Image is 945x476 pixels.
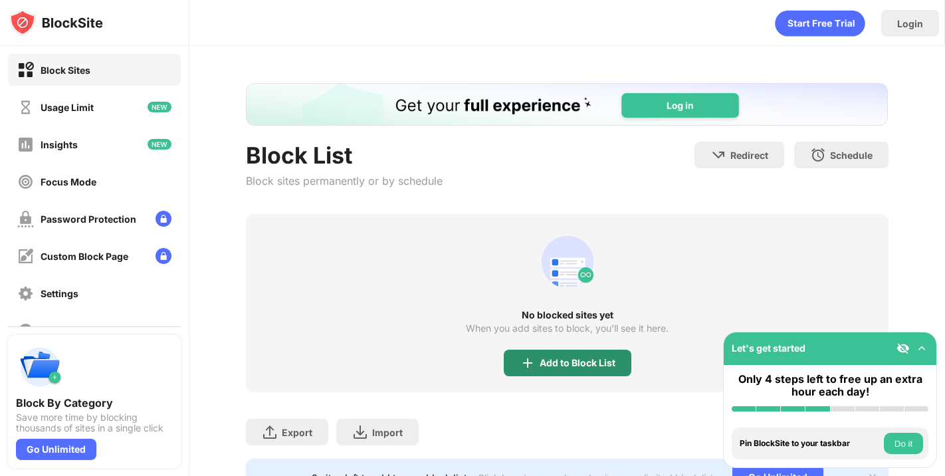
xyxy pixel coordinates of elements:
[740,439,881,448] div: Pin BlockSite to your taskbar
[17,174,34,190] img: focus-off.svg
[156,211,171,227] img: lock-menu.svg
[16,343,64,391] img: push-categories.svg
[41,325,68,336] div: About
[17,62,34,78] img: block-on.svg
[41,176,96,187] div: Focus Mode
[282,427,312,438] div: Export
[41,102,94,113] div: Usage Limit
[775,10,865,37] div: animation
[17,248,34,265] img: customize-block-page-off.svg
[884,433,923,454] button: Do it
[17,99,34,116] img: time-usage-off.svg
[9,9,103,36] img: logo-blocksite.svg
[246,83,888,126] iframe: Banner
[730,150,768,161] div: Redirect
[246,142,443,169] div: Block List
[41,64,90,76] div: Block Sites
[41,288,78,299] div: Settings
[16,439,96,460] div: Go Unlimited
[16,412,173,433] div: Save more time by blocking thousands of sites in a single click
[17,322,34,339] img: about-off.svg
[16,396,173,410] div: Block By Category
[156,248,171,264] img: lock-menu.svg
[41,251,128,262] div: Custom Block Page
[17,285,34,302] img: settings-off.svg
[148,139,171,150] img: new-icon.svg
[466,323,669,334] div: When you add sites to block, you’ll see it here.
[148,102,171,112] img: new-icon.svg
[732,342,805,354] div: Let's get started
[41,213,136,225] div: Password Protection
[17,136,34,153] img: insights-off.svg
[896,342,910,355] img: eye-not-visible.svg
[17,211,34,227] img: password-protection-off.svg
[540,358,615,368] div: Add to Block List
[372,427,403,438] div: Import
[246,310,888,320] div: No blocked sites yet
[246,174,443,187] div: Block sites permanently or by schedule
[732,373,928,398] div: Only 4 steps left to free up an extra hour each day!
[897,18,923,29] div: Login
[915,342,928,355] img: omni-setup-toggle.svg
[41,139,78,150] div: Insights
[830,150,873,161] div: Schedule
[536,230,599,294] div: animation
